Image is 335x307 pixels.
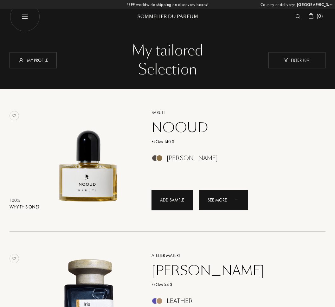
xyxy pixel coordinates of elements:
[147,157,316,163] a: [PERSON_NAME]
[268,52,325,68] div: Filter
[147,138,316,145] a: From 140 $
[261,2,295,8] span: Country of delivery:
[308,13,313,19] img: cart_white.svg
[199,190,248,210] div: See more
[40,101,142,217] a: NOOUD Baruti
[10,254,19,263] img: no_like_p.png
[14,41,321,60] div: My tailored
[167,155,218,162] div: [PERSON_NAME]
[147,263,316,278] a: [PERSON_NAME]
[10,204,40,210] div: Why this one?
[317,13,323,19] span: ( 0 )
[147,299,316,306] a: Leather
[302,57,311,63] span: ( 89 )
[18,57,24,63] img: profil_icn_w.svg
[295,14,300,19] img: search_icn_white.svg
[283,58,288,62] img: new_filter_w.svg
[167,297,193,304] div: Leather
[10,197,40,204] div: 100 %
[10,111,19,120] img: no_like_p.png
[147,120,316,135] a: NOOUD
[233,193,245,206] div: animation
[10,52,57,68] div: My profile
[147,281,316,288] a: From 54 $
[147,109,316,116] a: Baruti
[130,13,206,20] div: Sommelier du Parfum
[147,252,316,259] a: Atelier Materi
[199,190,248,210] a: See moreanimation
[10,2,40,32] img: burger_white.png
[40,108,137,205] img: NOOUD Baruti
[151,190,193,210] div: Add sample
[14,60,321,79] div: Selection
